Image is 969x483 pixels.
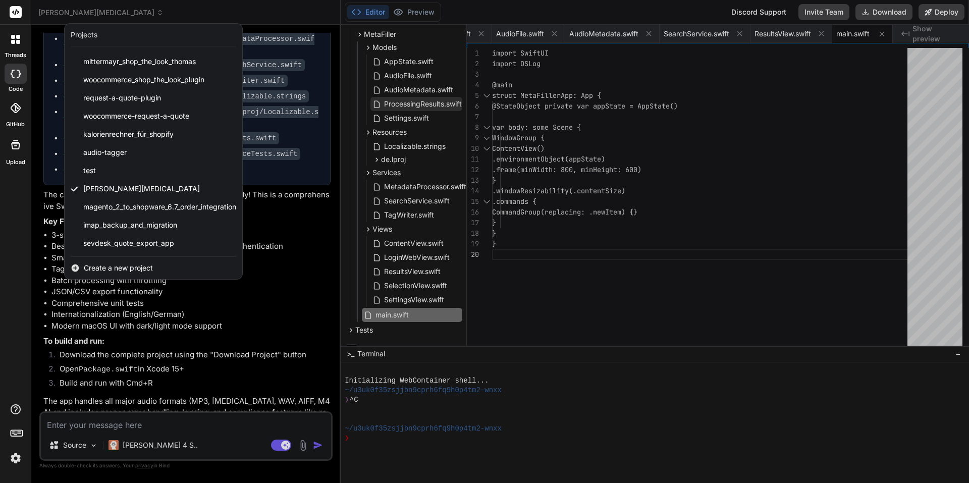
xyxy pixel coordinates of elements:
span: audio-tagger [83,147,127,157]
label: code [9,85,23,93]
span: sevdesk_quote_export_app [83,238,174,248]
span: request-a-quote-plugin [83,93,161,103]
span: magento_2_to_shopware_6.7_order_integration [83,202,236,212]
label: threads [5,51,26,60]
span: test [83,166,96,176]
span: Create a new project [84,263,153,273]
span: mittermayr_shop_the_look_thomas [83,57,196,67]
span: imap_backup_and_migration [83,220,177,230]
span: kalorienrechner_für_shopify [83,129,174,139]
div: Projects [71,30,97,40]
span: [PERSON_NAME][MEDICAL_DATA] [83,184,200,194]
label: GitHub [6,120,25,129]
span: woocommerce-request-a-quote [83,111,189,121]
img: settings [7,450,24,467]
span: woocommerce_shop_the_look_plugin [83,75,204,85]
label: Upload [6,158,25,167]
